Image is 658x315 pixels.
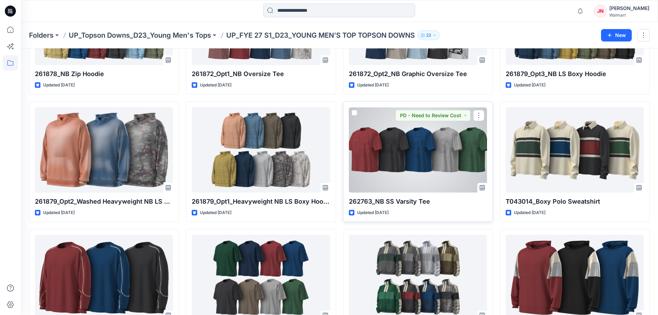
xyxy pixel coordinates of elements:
[192,197,330,206] p: 261879_Opt1_Heavyweight NB LS Boxy Hoodie
[43,209,75,216] p: Updated [DATE]
[200,82,231,89] p: Updated [DATE]
[349,197,487,206] p: 262763_NB SS Varsity Tee
[349,107,487,193] a: 262763_NB SS Varsity Tee
[609,4,649,12] div: [PERSON_NAME]
[609,12,649,18] div: Walmart
[357,209,389,216] p: Updated [DATE]
[357,82,389,89] p: Updated [DATE]
[29,30,54,40] a: Folders
[506,107,644,193] a: T043014_Boxy Polo Sweatshirt
[35,69,173,79] p: 261878_NB Zip Hoodie
[349,69,487,79] p: 261872_Opt2_NB Graphic Oversize Tee
[594,5,607,17] div: JN
[43,82,75,89] p: Updated [DATE]
[226,30,415,40] p: UP_FYE 27 S1_D23_YOUNG MEN’S TOP TOPSON DOWNS
[506,69,644,79] p: 261879_Opt3_NB LS Boxy Hoodie
[35,107,173,193] a: 261879_Opt2_Washed Heavyweight NB LS Boxy Hoodie
[69,30,211,40] a: UP_Topson Downs_D23_Young Men's Tops
[601,29,632,41] button: New
[35,197,173,206] p: 261879_Opt2_Washed Heavyweight NB LS Boxy Hoodie
[514,209,545,216] p: Updated [DATE]
[192,69,330,79] p: 261872_Opt1_NB Oversize Tee
[426,31,431,39] p: 22
[418,30,440,40] button: 22
[192,107,330,193] a: 261879_Opt1_Heavyweight NB LS Boxy Hoodie
[514,82,545,89] p: Updated [DATE]
[506,197,644,206] p: T043014_Boxy Polo Sweatshirt
[200,209,231,216] p: Updated [DATE]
